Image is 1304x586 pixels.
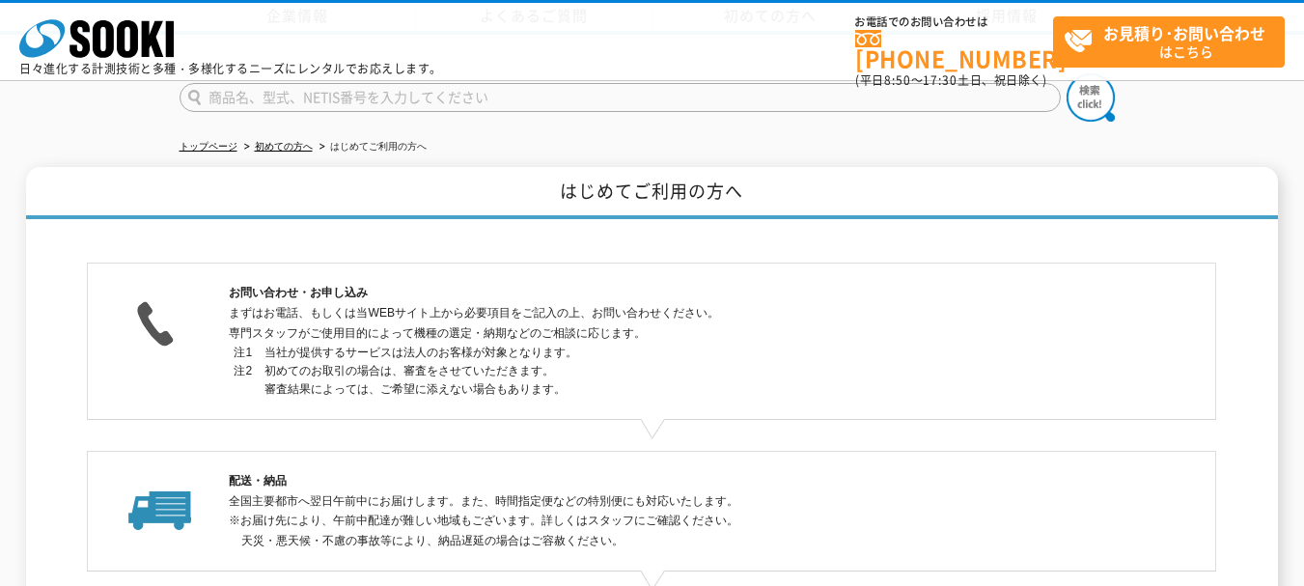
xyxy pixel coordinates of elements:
[234,344,252,362] dt: 注1
[1067,73,1115,122] img: btn_search.png
[316,137,427,157] li: はじめてご利用の方へ
[234,362,252,380] dt: 注2
[229,491,1074,512] p: 全国主要都市へ翌日午前中にお届けします。また、時間指定便などの特別便にも対応いたします。
[855,16,1053,28] span: お電話でのお問い合わせは
[101,471,220,534] img: 配送・納品
[923,71,957,89] span: 17:30
[180,83,1061,112] input: 商品名、型式、NETIS番号を入力してください
[180,141,237,152] a: トップページ
[26,167,1278,220] h1: はじめてご利用の方へ
[229,283,1074,303] h2: お問い合わせ・お申し込み
[884,71,911,89] span: 8:50
[264,344,1075,362] dd: 当社が提供するサービスは法人のお客様が対象となります。
[1103,21,1265,44] strong: お見積り･お問い合わせ
[101,283,221,357] img: お問い合わせ・お申し込み
[855,30,1053,70] a: [PHONE_NUMBER]
[264,362,1075,400] dd: 初めてのお取引の場合は、審査をさせていただきます。 審査結果によっては、ご希望に添えない場合もあります。
[255,141,313,152] a: 初めての方へ
[1053,16,1285,68] a: お見積り･お問い合わせはこちら
[229,471,1074,491] h2: 配送・納品
[241,511,1075,551] p: ※お届け先により、午前中配達が難しい地域もございます。詳しくはスタッフにご確認ください。 天災・悪天候・不慮の事故等により、納品遅延の場合はご容赦ください。
[1064,17,1284,66] span: はこちら
[229,303,1074,344] p: まずはお電話、もしくは当WEBサイト上から必要項目をご記入の上、お問い合わせください。 専門スタッフがご使用目的によって機種の選定・納期などのご相談に応じます。
[19,63,442,74] p: 日々進化する計測技術と多種・多様化するニーズにレンタルでお応えします。
[855,71,1046,89] span: (平日 ～ 土日、祝日除く)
